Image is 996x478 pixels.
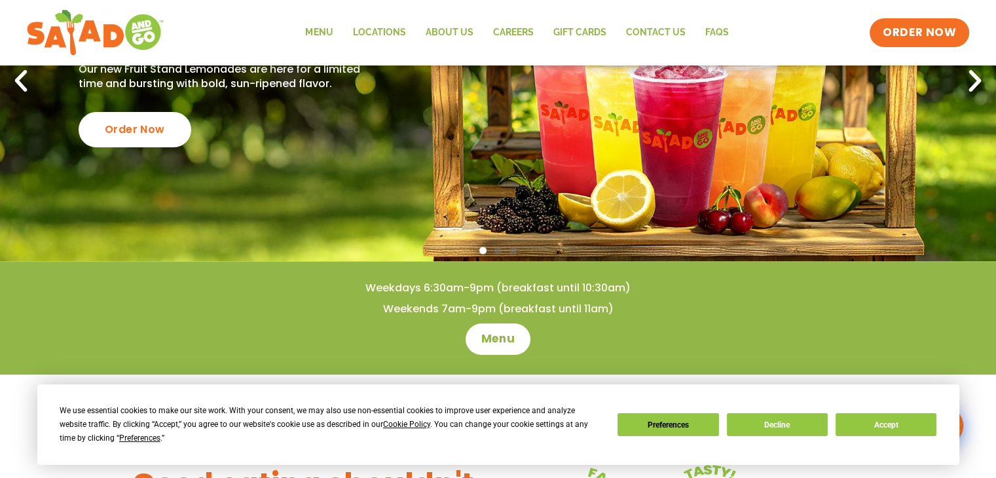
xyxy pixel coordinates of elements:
span: Cookie Policy [383,420,430,429]
p: Our new Fruit Stand Lemonades are here for a limited time and bursting with bold, sun-ripened fla... [79,62,381,92]
h4: Weekdays 6:30am-9pm (breakfast until 10:30am) [26,281,970,295]
a: Locations [342,18,415,48]
div: Cookie Consent Prompt [37,384,959,465]
span: Menu [481,331,515,347]
a: Careers [483,18,543,48]
a: Menu [295,18,342,48]
div: Next slide [961,67,989,96]
div: We use essential cookies to make our site work. With your consent, we may also use non-essential ... [60,404,602,445]
a: Contact Us [616,18,695,48]
a: Menu [466,323,530,355]
nav: Menu [295,18,738,48]
span: Go to slide 1 [479,247,487,254]
a: GIFT CARDS [543,18,616,48]
div: Order Now [79,112,191,147]
span: Go to slide 2 [494,247,502,254]
button: Decline [727,413,828,436]
span: Go to slide 3 [509,247,517,254]
div: Previous slide [7,67,35,96]
a: ORDER NOW [870,18,969,47]
h4: Weekends 7am-9pm (breakfast until 11am) [26,302,970,316]
span: ORDER NOW [883,25,956,41]
a: FAQs [695,18,738,48]
img: new-SAG-logo-768×292 [26,7,164,59]
button: Accept [836,413,936,436]
button: Preferences [618,413,718,436]
a: About Us [415,18,483,48]
span: Preferences [119,433,160,443]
